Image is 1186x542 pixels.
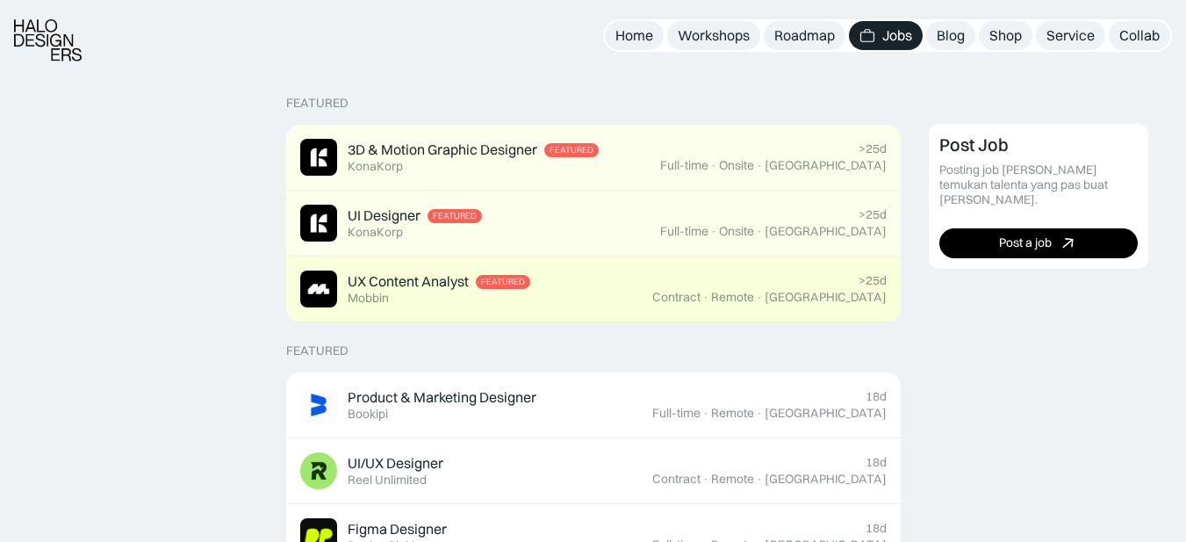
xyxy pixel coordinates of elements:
a: Home [605,21,664,50]
div: Contract [652,472,701,487]
div: 18d [866,389,887,404]
div: Remote [711,406,754,421]
div: [GEOGRAPHIC_DATA] [765,224,887,239]
div: [GEOGRAPHIC_DATA] [765,158,887,173]
img: Job Image [300,387,337,423]
div: Roadmap [774,26,835,45]
div: KonaKorp [348,159,403,174]
div: Collab [1119,26,1160,45]
a: Post a job [939,228,1138,258]
div: Blog [937,26,965,45]
a: Job ImageProduct & Marketing DesignerBookipi18dFull-time·Remote·[GEOGRAPHIC_DATA] [286,372,901,438]
div: [GEOGRAPHIC_DATA] [765,472,887,487]
div: Full-time [660,158,708,173]
a: Job ImageUI/UX DesignerReel Unlimited18dContract·Remote·[GEOGRAPHIC_DATA] [286,438,901,504]
a: Blog [926,21,975,50]
div: [GEOGRAPHIC_DATA] [765,290,887,305]
div: Contract [652,290,701,305]
div: Featured [481,277,525,287]
div: · [702,290,709,305]
div: Post Job [939,134,1009,155]
div: Post a job [999,235,1052,250]
div: 3D & Motion Graphic Designer [348,141,537,159]
div: KonaKorp [348,225,403,240]
a: Collab [1109,21,1170,50]
a: Jobs [849,21,923,50]
img: Job Image [300,139,337,176]
a: Workshops [667,21,760,50]
div: · [702,472,709,487]
div: Full-time [660,224,708,239]
div: UI Designer [348,206,420,225]
a: Shop [979,21,1032,50]
div: · [710,224,717,239]
div: Workshops [678,26,750,45]
div: UI/UX Designer [348,454,443,473]
a: Job Image3D & Motion Graphic DesignerFeaturedKonaKorp>25dFull-time·Onsite·[GEOGRAPHIC_DATA] [286,125,901,191]
div: Featured [550,145,593,155]
div: Jobs [882,26,912,45]
div: Posting job [PERSON_NAME] temukan talenta yang pas buat [PERSON_NAME]. [939,163,1138,206]
div: Home [615,26,653,45]
div: Full-time [652,406,701,421]
a: Job ImageUX Content AnalystFeaturedMobbin>25dContract·Remote·[GEOGRAPHIC_DATA] [286,257,901,322]
img: Job Image [300,205,337,242]
img: Job Image [300,452,337,489]
div: · [710,158,717,173]
div: Reel Unlimited [348,473,427,488]
div: · [756,158,763,173]
a: Roadmap [764,21,845,50]
div: · [756,406,763,421]
div: · [756,472,763,487]
div: Featured [286,96,349,111]
div: Remote [711,472,754,487]
div: Bookipi [348,407,388,422]
div: Service [1046,26,1095,45]
div: 18d [866,521,887,536]
div: UX Content Analyst [348,272,469,291]
div: · [756,224,763,239]
div: · [756,290,763,305]
div: Featured [433,211,477,221]
div: Shop [989,26,1022,45]
img: Job Image [300,271,337,307]
div: Onsite [719,224,754,239]
a: Service [1036,21,1105,50]
div: >25d [859,273,887,288]
div: · [702,406,709,421]
div: Remote [711,290,754,305]
div: >25d [859,141,887,156]
a: Job ImageUI DesignerFeaturedKonaKorp>25dFull-time·Onsite·[GEOGRAPHIC_DATA] [286,191,901,257]
div: Figma Designer [348,520,447,538]
div: Mobbin [348,291,389,306]
div: [GEOGRAPHIC_DATA] [765,406,887,421]
div: Product & Marketing Designer [348,388,536,407]
div: Onsite [719,158,754,173]
div: >25d [859,207,887,222]
div: 18d [866,455,887,470]
div: Featured [286,343,349,358]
